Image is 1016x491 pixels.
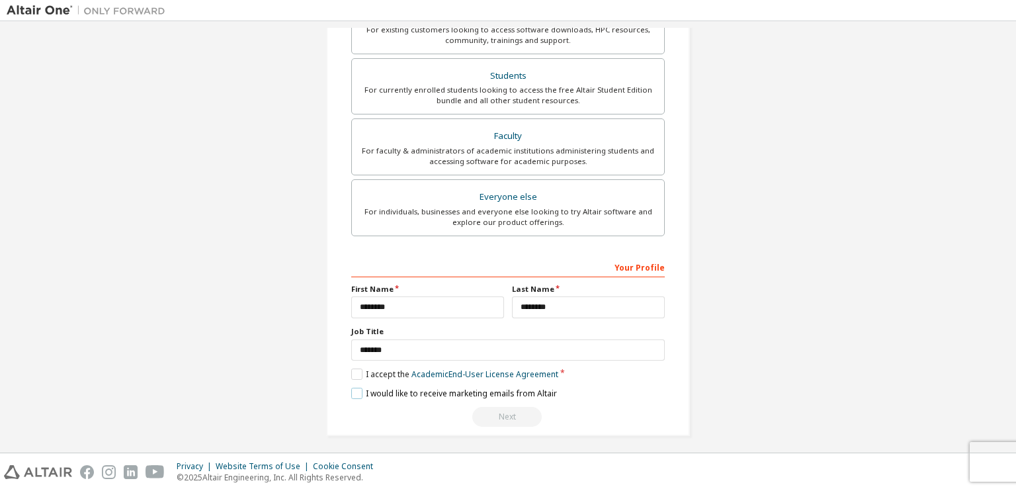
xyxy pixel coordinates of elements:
div: Students [360,67,656,85]
label: I accept the [351,369,558,380]
img: Altair One [7,4,172,17]
div: Cookie Consent [313,461,381,472]
div: For currently enrolled students looking to access the free Altair Student Edition bundle and all ... [360,85,656,106]
label: Last Name [512,284,665,294]
img: instagram.svg [102,465,116,479]
label: I would like to receive marketing emails from Altair [351,388,557,399]
img: youtube.svg [146,465,165,479]
label: First Name [351,284,504,294]
div: Website Terms of Use [216,461,313,472]
div: For existing customers looking to access software downloads, HPC resources, community, trainings ... [360,24,656,46]
div: Privacy [177,461,216,472]
p: © 2025 Altair Engineering, Inc. All Rights Reserved. [177,472,381,483]
a: Academic End-User License Agreement [411,369,558,380]
img: altair_logo.svg [4,465,72,479]
div: For individuals, businesses and everyone else looking to try Altair software and explore our prod... [360,206,656,228]
label: Job Title [351,326,665,337]
div: Everyone else [360,188,656,206]
img: facebook.svg [80,465,94,479]
img: linkedin.svg [124,465,138,479]
div: For faculty & administrators of academic institutions administering students and accessing softwa... [360,146,656,167]
div: Your Profile [351,256,665,277]
div: Faculty [360,127,656,146]
div: You need to provide your academic email [351,407,665,427]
